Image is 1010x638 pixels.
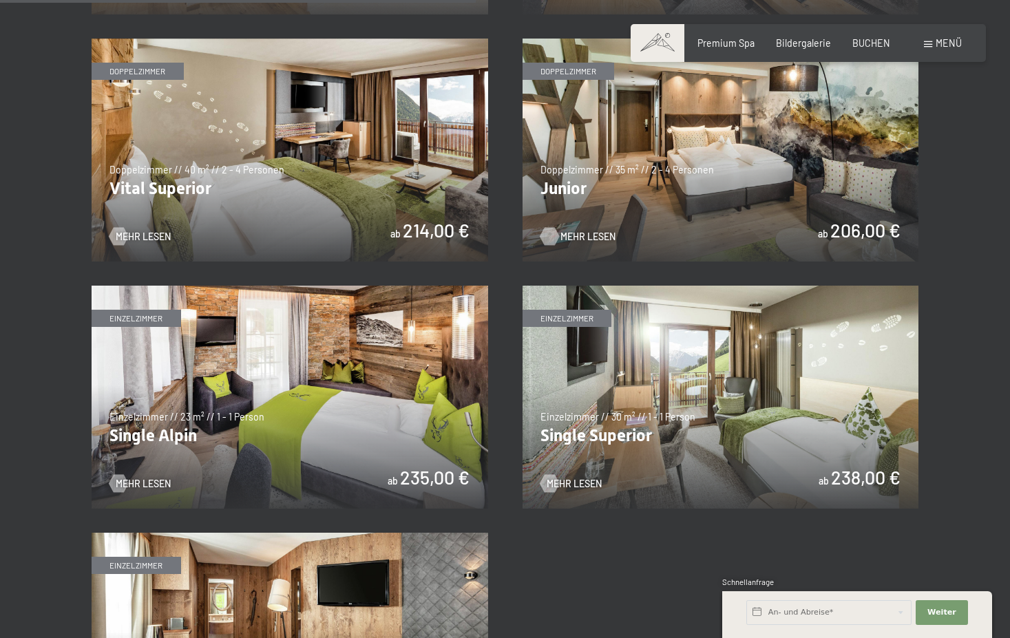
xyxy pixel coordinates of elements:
a: Mehr Lesen [540,477,602,491]
button: Weiter [916,600,968,625]
a: Mehr Lesen [109,230,171,244]
span: Schnellanfrage [722,577,774,586]
span: Mehr Lesen [560,230,616,244]
span: Mehr Lesen [547,477,602,491]
a: Single Alpin [92,286,488,293]
span: Mehr Lesen [116,477,171,491]
a: BUCHEN [852,37,890,49]
img: Vital Superior [92,39,488,262]
img: Single Alpin [92,286,488,509]
img: Junior [523,39,919,262]
img: Single Superior [523,286,919,509]
a: Single Superior [523,286,919,293]
a: Bildergalerie [776,37,831,49]
a: Junior [523,39,919,46]
a: Single Relax [92,533,488,540]
span: Menü [936,37,962,49]
a: Mehr Lesen [540,230,602,244]
a: Premium Spa [697,37,755,49]
span: Mehr Lesen [116,230,171,244]
a: Mehr Lesen [109,477,171,491]
span: Weiter [927,607,956,618]
a: Vital Superior [92,39,488,46]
